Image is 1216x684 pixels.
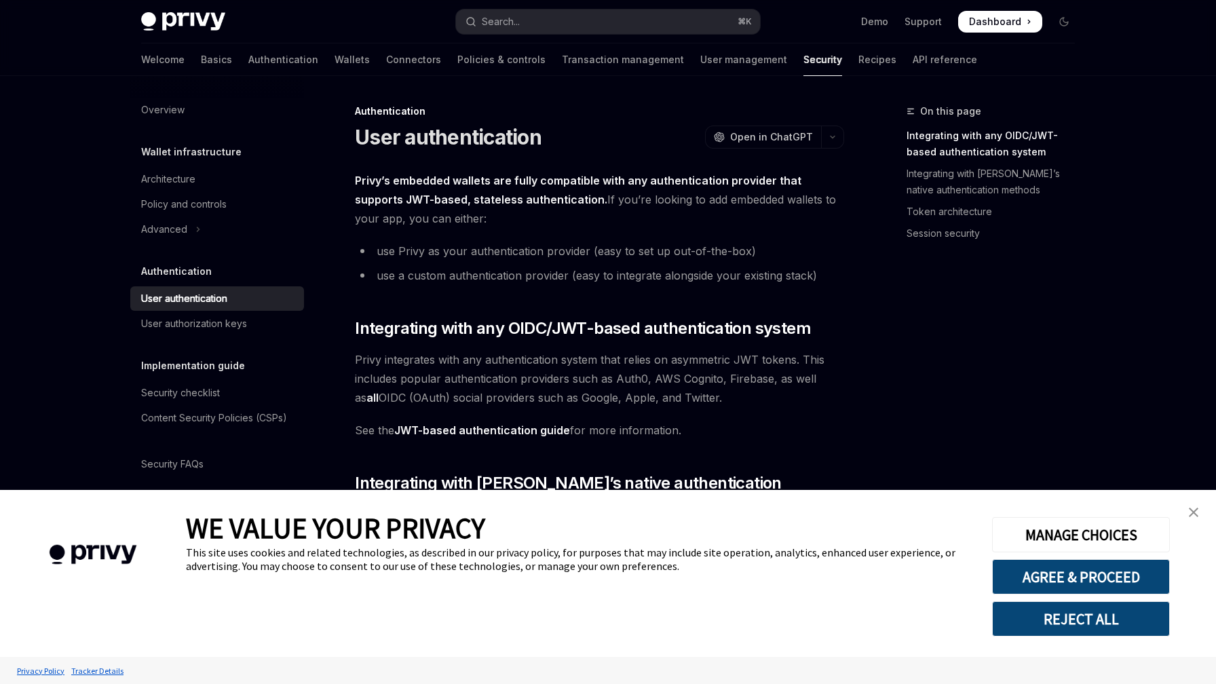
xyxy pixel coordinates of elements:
button: Open search [456,9,760,34]
div: Search... [482,14,520,30]
div: Policy and controls [141,196,227,212]
a: Session security [907,223,1086,244]
a: Security checklist [130,381,304,405]
h1: User authentication [355,125,541,149]
img: company logo [20,525,166,584]
button: Open in ChatGPT [705,126,821,149]
a: Wallets [335,43,370,76]
a: Connectors [386,43,441,76]
h5: Wallet infrastructure [141,144,242,160]
div: User authentication [141,290,227,307]
h5: Authentication [141,263,212,280]
a: Overview [130,98,304,122]
a: User authorization keys [130,311,304,336]
button: REJECT ALL [992,601,1170,636]
a: User authentication [130,286,304,311]
div: Advanced [141,221,187,237]
a: Welcome [141,43,185,76]
a: Support [905,15,942,28]
a: JWT-based authentication guide [394,423,570,438]
a: Dashboard [958,11,1042,33]
span: Dashboard [969,15,1021,28]
h5: Implementation guide [141,358,245,374]
div: This site uses cookies and related technologies, as described in our privacy policy, for purposes... [186,546,972,573]
a: close banner [1180,499,1207,526]
a: Authentication [248,43,318,76]
a: Demo [861,15,888,28]
span: On this page [920,103,981,119]
a: API reference [913,43,977,76]
span: ⌘ K [738,16,752,27]
img: close banner [1189,508,1198,517]
a: Policy and controls [130,192,304,216]
a: Architecture [130,167,304,191]
span: See the for more information. [355,421,844,440]
div: Content Security Policies (CSPs) [141,410,287,426]
span: If you’re looking to add embedded wallets to your app, you can either: [355,171,844,228]
strong: Privy’s embedded wallets are fully compatible with any authentication provider that supports JWT-... [355,174,801,206]
span: WE VALUE YOUR PRIVACY [186,510,485,546]
a: Recipes [858,43,896,76]
div: User authorization keys [141,316,247,332]
a: Token architecture [907,201,1086,223]
a: Policies & controls [457,43,546,76]
img: dark logo [141,12,225,31]
button: AGREE & PROCEED [992,559,1170,594]
li: use a custom authentication provider (easy to integrate alongside your existing stack) [355,266,844,285]
div: Overview [141,102,185,118]
a: Content Security Policies (CSPs) [130,406,304,430]
button: Toggle dark mode [1053,11,1075,33]
div: Security FAQs [141,456,204,472]
button: MANAGE CHOICES [992,517,1170,552]
a: Security [803,43,842,76]
a: Transaction management [562,43,684,76]
span: Privy integrates with any authentication system that relies on asymmetric JWT tokens. This includ... [355,350,844,407]
div: Architecture [141,171,195,187]
a: Integrating with [PERSON_NAME]’s native authentication methods [907,163,1086,201]
a: Security FAQs [130,452,304,476]
span: Integrating with [PERSON_NAME]’s native authentication methods [355,472,844,516]
a: Privacy Policy [14,659,68,683]
strong: all [366,391,379,404]
div: Security checklist [141,385,220,401]
a: Basics [201,43,232,76]
span: Integrating with any OIDC/JWT-based authentication system [355,318,811,339]
span: Open in ChatGPT [730,130,813,144]
a: Tracker Details [68,659,127,683]
a: Integrating with any OIDC/JWT-based authentication system [907,125,1086,163]
div: Authentication [355,104,844,118]
button: Toggle Advanced section [130,217,304,242]
a: User management [700,43,787,76]
li: use Privy as your authentication provider (easy to set up out-of-the-box) [355,242,844,261]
